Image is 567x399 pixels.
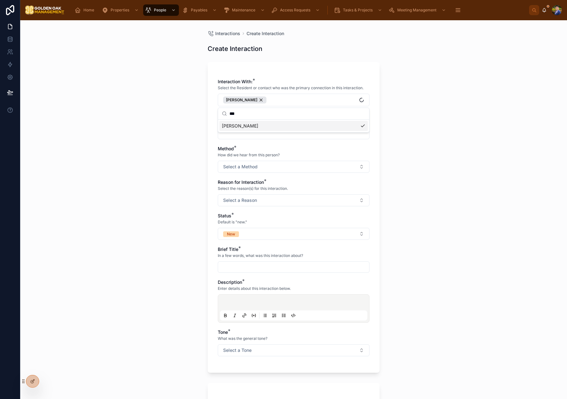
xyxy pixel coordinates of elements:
a: Tasks & Projects [332,4,385,16]
span: Status [218,213,231,218]
h1: Create Interaction [208,44,262,53]
span: Meeting Management [397,8,436,13]
span: Enter details about this interaction below. [218,286,291,291]
span: Select the Resident or contact who was the primary connection in this interaction. [218,85,363,90]
button: Select Button [218,194,369,206]
span: Default is "new." [218,220,247,225]
span: People [154,8,166,13]
span: Brief Title [218,246,238,252]
a: Meeting Management [387,4,449,16]
a: Interactions [208,30,240,37]
a: Payables [180,4,220,16]
div: scrollable content [70,3,529,17]
span: Access Requests [280,8,310,13]
span: Payables [191,8,207,13]
button: Select Button [218,228,369,240]
span: Tone [218,329,228,335]
a: Home [73,4,99,16]
button: Select Button [218,344,369,356]
a: People [143,4,179,16]
span: Method [218,146,234,151]
span: Interactions [215,30,240,37]
a: Access Requests [269,4,323,16]
span: Interaction With: [218,79,253,84]
span: [PERSON_NAME] [222,123,258,129]
span: Description [218,279,242,285]
span: Maintenance [232,8,255,13]
button: Select Button [218,94,369,106]
span: Select a Method [223,164,258,170]
span: Reason for Interaction [218,179,264,185]
span: What was the general tone? [218,336,267,341]
span: Select a Tone [223,347,252,353]
span: Select a Reason [223,197,257,203]
div: New [227,231,235,237]
span: Home [83,8,94,13]
button: Select Button [218,161,369,173]
span: In a few words, what was this interaction about? [218,253,303,258]
span: [PERSON_NAME] [226,97,257,103]
a: Properties [100,4,142,16]
span: Select the reason(s) for this interaction. [218,186,288,191]
span: Properties [111,8,129,13]
button: Unselect 705 [223,97,266,103]
a: Maintenance [221,4,268,16]
a: Create Interaction [247,30,284,37]
div: Suggestions [218,120,369,132]
span: How did we hear from this person? [218,153,280,158]
span: Tasks & Projects [343,8,373,13]
img: App logo [25,5,64,15]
